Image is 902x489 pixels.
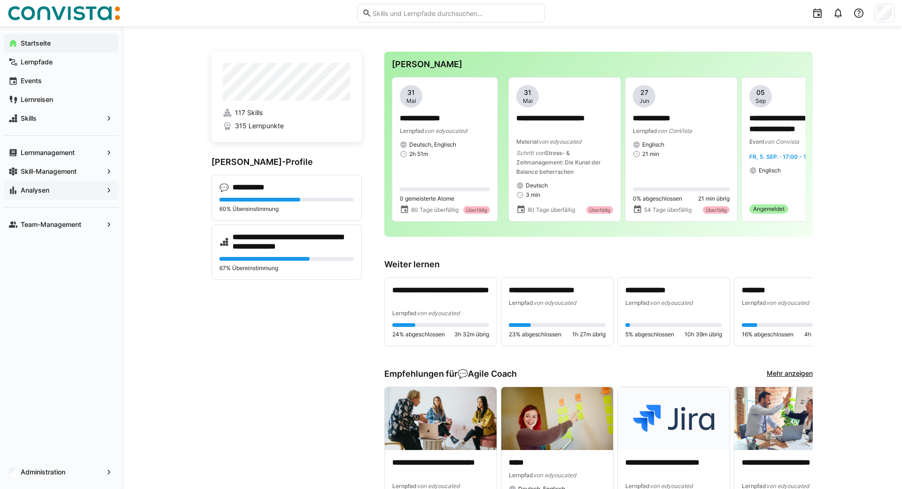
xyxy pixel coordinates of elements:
span: Lernpfad [742,299,766,306]
span: Lernpfad [509,472,533,479]
span: 3 min [526,191,540,199]
span: 80 Tage überfällig [528,206,575,214]
span: Angemeldet [753,205,785,213]
span: 0% abgeschlossen [633,195,682,202]
span: 27 [640,88,648,97]
span: Schritt von [516,149,545,156]
span: 4h 31m übrig [804,331,839,338]
img: image [618,387,730,450]
span: Mai [523,97,533,105]
span: 05 [756,88,765,97]
span: von edyoucated [650,299,692,306]
span: Lernpfad [392,310,417,317]
span: von edyoucated [766,299,809,306]
p: 67% Übereinstimmung [219,264,354,272]
p: 60% Übereinstimmung [219,205,354,213]
span: Stress- & Zeitmanagement: Die Kunst der Balance beherrschen [516,149,601,175]
span: Deutsch [526,182,548,189]
span: Material [516,138,538,145]
span: von edyoucated [538,138,581,145]
span: von edyoucated [424,127,467,134]
span: Englisch [642,141,664,148]
div: 💬 [219,183,229,192]
span: Englisch [759,167,781,174]
div: Überfällig [463,206,490,214]
img: image [734,387,846,450]
span: 23% abgeschlossen [509,331,561,338]
span: 1h 27m übrig [572,331,606,338]
span: Event [749,138,764,145]
img: image [385,387,497,450]
span: von edyoucated [533,472,576,479]
span: Mai [406,97,416,105]
div: 💬 [458,369,517,379]
span: Lernpfad [625,299,650,306]
span: von edyoucated [417,310,459,317]
span: 0 gemeisterte Atome [400,195,454,202]
span: 117 Skills [235,108,263,117]
span: 31 [407,88,415,97]
h3: Empfehlungen für [384,369,517,379]
span: Deutsch, Englisch [409,141,456,148]
span: von ConVista [657,127,692,134]
span: 54 Tage überfällig [644,206,692,214]
span: 3h 32m übrig [454,331,489,338]
h3: Weiter lernen [384,259,813,270]
span: 16% abgeschlossen [742,331,793,338]
h3: [PERSON_NAME] [392,59,805,70]
span: 31 [524,88,531,97]
img: image [501,387,613,450]
span: 21 min [642,150,659,158]
input: Skills und Lernpfade durchsuchen… [372,9,540,17]
span: von edyoucated [533,299,576,306]
h3: [PERSON_NAME]-Profile [211,157,362,167]
span: 80 Tage überfällig [411,206,459,214]
a: Mehr anzeigen [767,369,813,379]
div: Überfällig [703,206,730,214]
span: Sep [755,97,766,105]
span: Lernpfad [509,299,533,306]
span: Agile Coach [468,369,517,379]
span: 10h 39m übrig [684,331,722,338]
span: Lernpfad [400,127,424,134]
span: 2h 51m [409,150,428,158]
span: Fr, 5. Sep. · 17:00 - 19:00 [749,153,819,160]
span: 24% abgeschlossen [392,331,445,338]
span: Jun [639,97,649,105]
span: 5% abgeschlossen [625,331,674,338]
span: Lernpfad [633,127,657,134]
span: 315 Lernpunkte [235,121,284,131]
a: 117 Skills [223,108,350,117]
span: von Convista [764,138,799,145]
span: 21 min übrig [698,195,730,202]
div: Überfällig [586,206,613,214]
